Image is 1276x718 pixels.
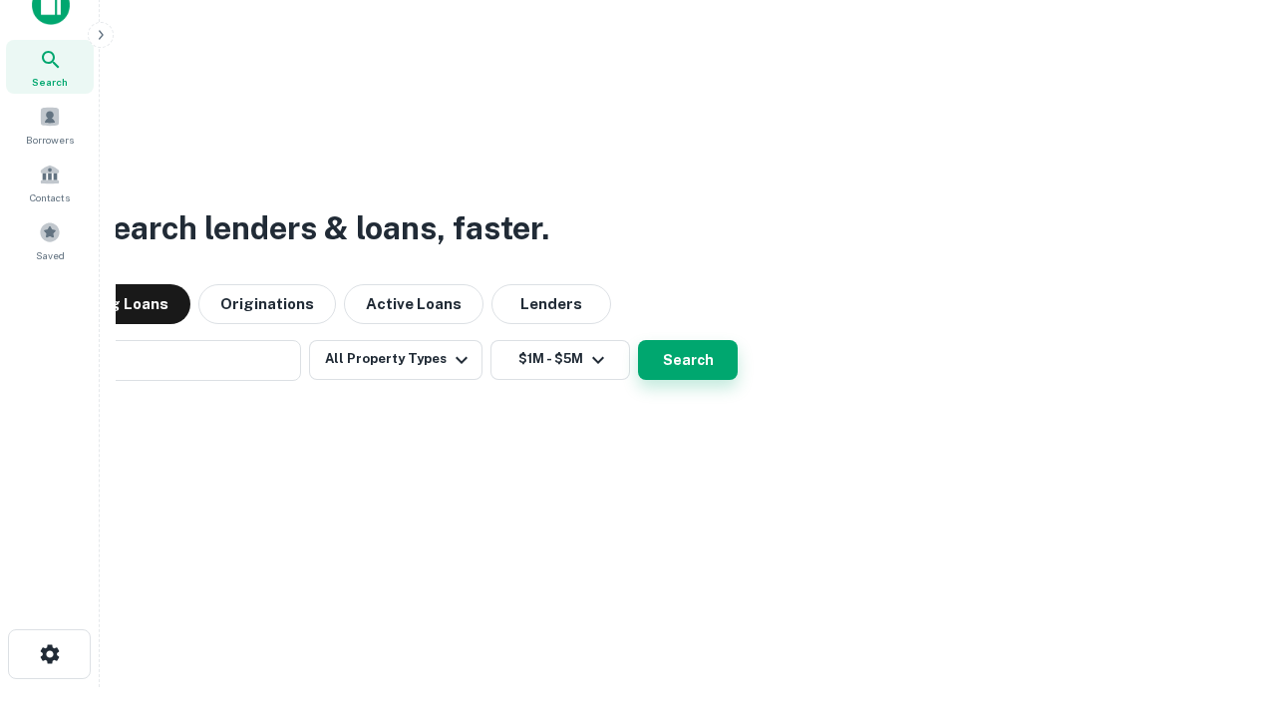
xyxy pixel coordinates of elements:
[490,340,630,380] button: $1M - $5M
[309,340,482,380] button: All Property Types
[6,98,94,152] a: Borrowers
[6,156,94,209] a: Contacts
[491,284,611,324] button: Lenders
[6,40,94,94] a: Search
[6,213,94,267] a: Saved
[344,284,483,324] button: Active Loans
[198,284,336,324] button: Originations
[26,132,74,148] span: Borrowers
[36,247,65,263] span: Saved
[30,189,70,205] span: Contacts
[91,204,549,252] h3: Search lenders & loans, faster.
[638,340,738,380] button: Search
[32,74,68,90] span: Search
[1176,558,1276,654] iframe: Chat Widget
